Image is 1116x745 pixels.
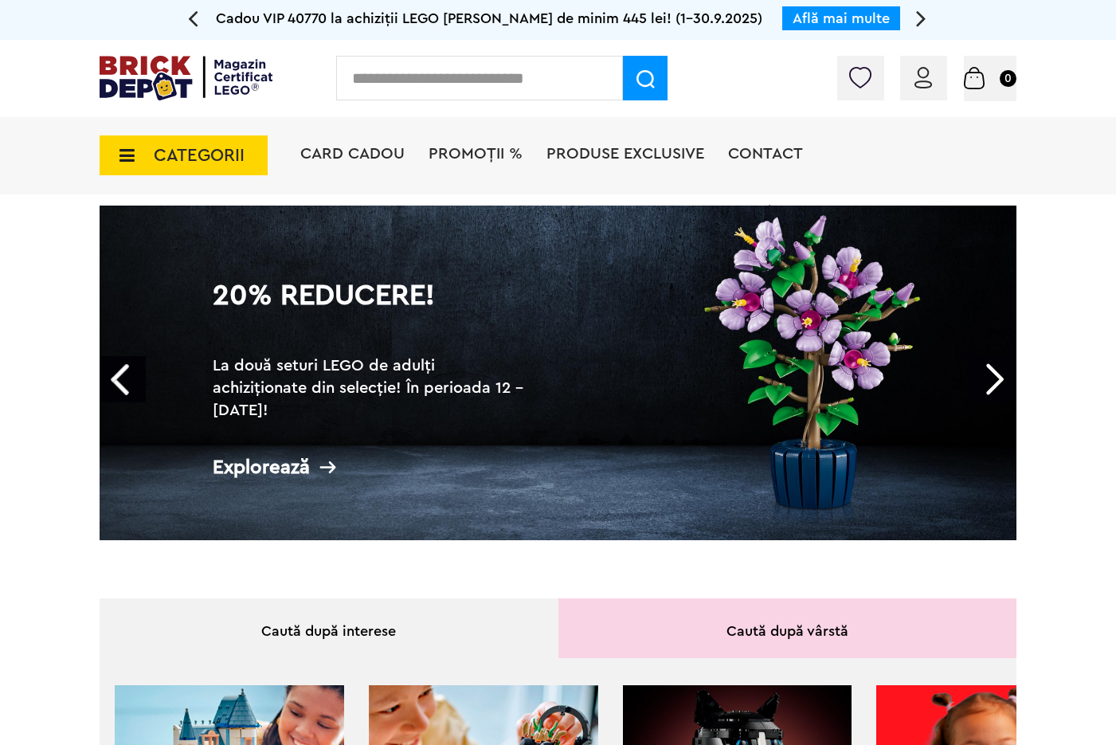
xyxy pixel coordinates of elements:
[728,146,803,162] a: Contact
[100,598,558,658] div: Caută după interese
[793,11,890,25] a: Află mai multe
[100,206,1016,540] a: 20% Reducere!La două seturi LEGO de adulți achiziționate din selecție! În perioada 12 - [DATE]!Ex...
[213,355,531,422] h2: La două seturi LEGO de adulți achiziționate din selecție! În perioada 12 - [DATE]!
[213,281,531,339] h1: 20% Reducere!
[154,147,245,164] span: CATEGORII
[970,356,1016,402] a: Next
[546,146,704,162] a: Produse exclusive
[558,598,1017,658] div: Caută după vârstă
[300,146,405,162] a: Card Cadou
[213,457,531,477] div: Explorează
[216,11,762,25] span: Cadou VIP 40770 la achiziții LEGO [PERSON_NAME] de minim 445 lei! (1-30.9.2025)
[1000,70,1016,87] small: 0
[100,356,146,402] a: Prev
[429,146,523,162] a: PROMOȚII %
